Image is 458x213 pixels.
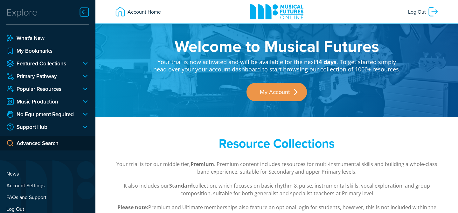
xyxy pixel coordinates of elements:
a: My Account [246,83,307,101]
a: Log Out [6,205,89,213]
a: My Bookmarks [6,47,89,55]
a: Support Hub [6,123,76,131]
a: Account Home [111,3,164,21]
strong: Standard [169,182,193,189]
span: Account Home [126,6,161,17]
strong: Premium [191,161,214,168]
a: FAQs and Support [6,193,89,201]
a: Music Production [6,98,76,105]
div: Explore [6,6,38,18]
a: Log Out [405,3,442,21]
p: Your trial is now activated and will be available for the next . To get started simply head over ... [153,54,401,73]
strong: Please note: [117,204,148,211]
p: It also includes our collection, which focuses on basic rhythm & pulse, instrumental skills, voca... [114,182,439,197]
a: What's New [6,34,89,42]
a: Account Settings [6,182,89,189]
h2: Resource Collections [153,136,401,151]
h1: Welcome to Musical Futures [153,38,401,54]
p: Your trial is for our middle tier, . Premium content includes resources for multi-instrumental sk... [114,160,439,176]
strong: 14 days [316,58,337,66]
a: Popular Resources [6,85,76,93]
a: Featured Collections [6,60,76,67]
a: Primary Pathway [6,72,76,80]
a: No Equipment Required [6,110,76,118]
a: News [6,170,89,177]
